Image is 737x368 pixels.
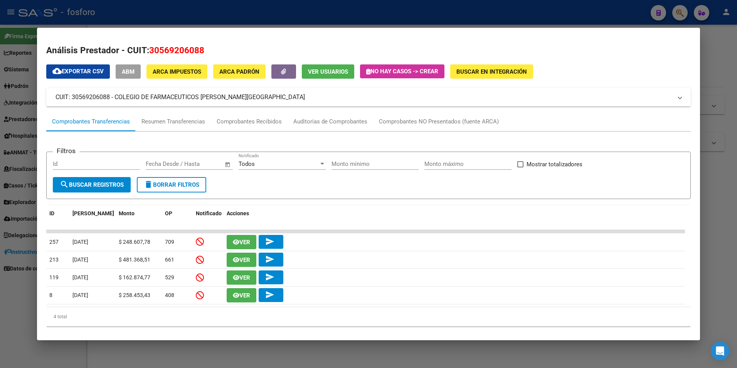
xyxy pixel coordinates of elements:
[239,274,250,281] span: Ver
[53,177,131,192] button: Buscar Registros
[119,210,135,216] span: Monto
[49,274,59,280] span: 119
[122,68,135,75] span: ABM
[379,117,499,126] div: Comprobantes NO Presentados (fuente ARCA)
[72,274,88,280] span: [DATE]
[239,292,250,299] span: Ver
[144,180,153,189] mat-icon: delete
[360,64,444,78] button: No hay casos -> Crear
[69,205,116,231] datatable-header-cell: Fecha T.
[137,177,206,192] button: Borrar Filtros
[227,210,249,216] span: Acciones
[227,235,256,249] button: Ver
[119,274,150,280] span: $ 162.874,77
[239,239,250,246] span: Ver
[49,292,52,298] span: 8
[302,64,354,79] button: Ver Usuarios
[60,180,69,189] mat-icon: search
[165,257,174,263] span: 661
[46,64,110,79] button: Exportar CSV
[265,237,274,246] mat-icon: send
[49,210,54,216] span: ID
[119,292,150,298] span: $ 258.453,43
[308,68,348,75] span: Ver Usuarios
[223,160,232,169] button: Open calendar
[711,342,729,360] div: Open Intercom Messenger
[224,205,685,231] datatable-header-cell: Acciones
[239,257,250,263] span: Ver
[72,239,88,245] span: [DATE]
[227,270,256,285] button: Ver
[217,117,282,126] div: Comprobantes Recibidos
[46,205,69,231] datatable-header-cell: ID
[146,160,171,167] input: Start date
[144,181,199,188] span: Borrar Filtros
[116,64,141,79] button: ABM
[56,93,673,102] mat-panel-title: CUIT: 30569206088 - COLEGIO DE FARMACEUTICOS [PERSON_NAME][GEOGRAPHIC_DATA]
[165,239,174,245] span: 709
[196,210,222,216] span: Notificado
[450,64,533,79] button: Buscar en Integración
[49,239,59,245] span: 257
[52,117,130,126] div: Comprobantes Transferencias
[46,307,691,326] div: 4 total
[165,210,172,216] span: OP
[46,88,691,106] mat-expansion-panel-header: CUIT: 30569206088 - COLEGIO DE FARMACEUTICOS [PERSON_NAME][GEOGRAPHIC_DATA]
[60,181,124,188] span: Buscar Registros
[527,160,582,169] span: Mostrar totalizadores
[227,288,256,302] button: Ver
[72,292,88,298] span: [DATE]
[366,68,438,75] span: No hay casos -> Crear
[239,160,255,167] span: Todos
[116,205,162,231] datatable-header-cell: Monto
[49,257,59,263] span: 213
[219,68,259,75] span: ARCA Padrón
[72,257,88,263] span: [DATE]
[265,255,274,264] mat-icon: send
[52,66,62,76] mat-icon: cloud_download
[46,44,691,57] h2: Análisis Prestador - CUIT:
[146,64,207,79] button: ARCA Impuestos
[265,272,274,282] mat-icon: send
[193,205,224,231] datatable-header-cell: Notificado
[72,210,114,216] span: [PERSON_NAME]
[165,292,174,298] span: 408
[213,64,266,79] button: ARCA Padrón
[227,253,256,267] button: Ver
[456,68,527,75] span: Buscar en Integración
[52,68,104,75] span: Exportar CSV
[178,160,215,167] input: End date
[149,45,204,55] span: 30569206088
[119,257,150,263] span: $ 481.368,51
[141,117,205,126] div: Resumen Transferencias
[53,146,79,156] h3: Filtros
[119,239,150,245] span: $ 248.607,78
[162,205,193,231] datatable-header-cell: OP
[265,290,274,299] mat-icon: send
[293,117,367,126] div: Auditorías de Comprobantes
[153,68,201,75] span: ARCA Impuestos
[165,274,174,280] span: 529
